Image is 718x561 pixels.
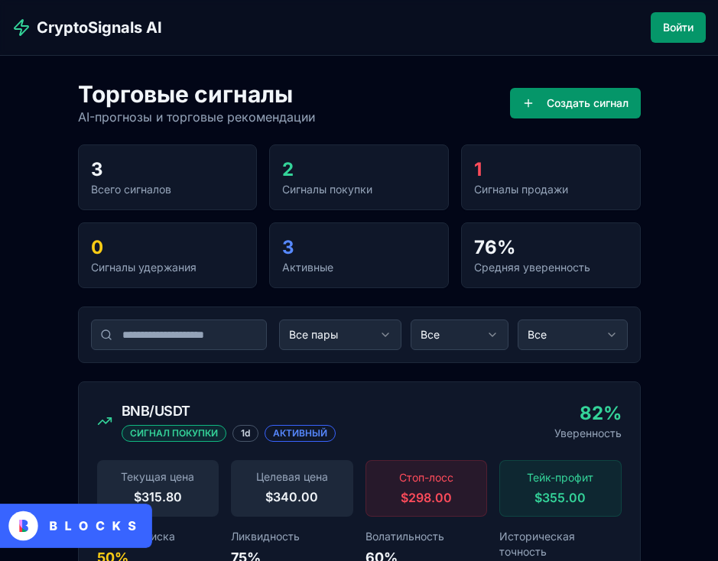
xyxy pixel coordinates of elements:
[474,182,628,197] div: Сигналы продажи
[106,469,210,485] div: Текущая цена
[474,235,628,260] div: 76 %
[122,400,336,422] div: BNB/USDT
[37,17,162,38] span: CryptoSignals AI
[499,529,622,559] div: Историческая точность
[282,157,436,182] div: 2
[265,425,336,442] div: АКТИВНЫЙ
[375,488,478,507] div: $298.00
[282,235,436,260] div: 3
[474,260,628,275] div: Средняя уверенность
[78,80,315,108] h1: Торговые сигналы
[91,235,245,260] div: 0
[509,470,612,485] div: Тейк-профит
[240,469,344,485] div: Целевая цена
[509,488,612,507] div: $355.00
[97,529,219,544] div: Уровень риска
[240,488,344,506] div: $340.00
[282,260,436,275] div: Активные
[651,12,706,43] button: Войти
[554,426,622,441] div: Уверенность
[474,157,628,182] div: 1
[91,157,245,182] div: 3
[375,470,478,485] div: Стоп-лосс
[91,260,245,275] div: Сигналы удержания
[365,529,488,544] div: Волатильность
[106,488,210,506] div: $315.80
[91,182,245,197] div: Всего сигналов
[78,108,315,126] p: AI-прогнозы и торговые рекомендации
[282,182,436,197] div: Сигналы покупки
[510,88,641,118] button: Создать сигнал
[232,425,258,442] div: 1d
[122,425,226,442] div: СИГНАЛ ПОКУПКИ
[554,401,622,426] div: 82 %
[231,529,353,544] div: Ликвидность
